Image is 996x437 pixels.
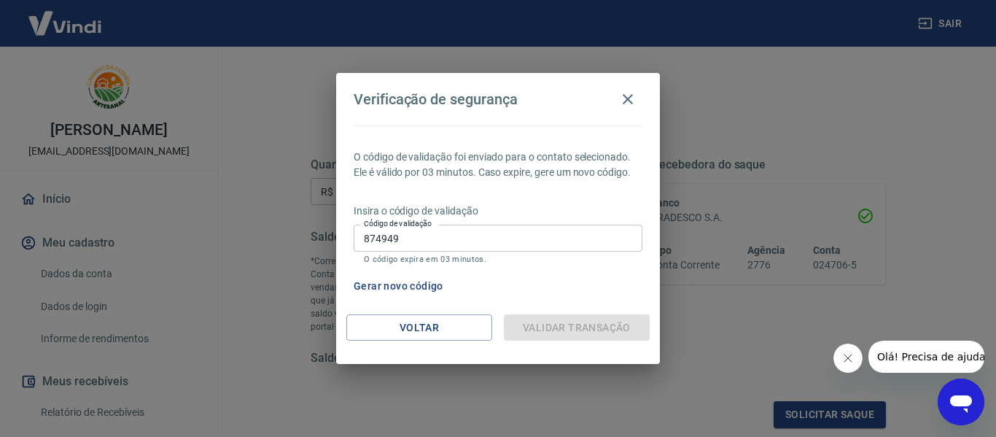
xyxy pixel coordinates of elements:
[346,314,492,341] button: Voltar
[364,218,432,229] label: Código de validação
[354,90,518,108] h4: Verificação de segurança
[348,273,449,300] button: Gerar novo código
[354,204,642,219] p: Insira o código de validação
[833,344,863,373] iframe: Fechar mensagem
[354,150,642,180] p: O código de validação foi enviado para o contato selecionado. Ele é válido por 03 minutos. Caso e...
[938,379,984,425] iframe: Botão para abrir a janela de mensagens
[9,10,122,22] span: Olá! Precisa de ajuda?
[868,341,984,373] iframe: Mensagem da empresa
[364,255,632,264] p: O código expira em 03 minutos.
